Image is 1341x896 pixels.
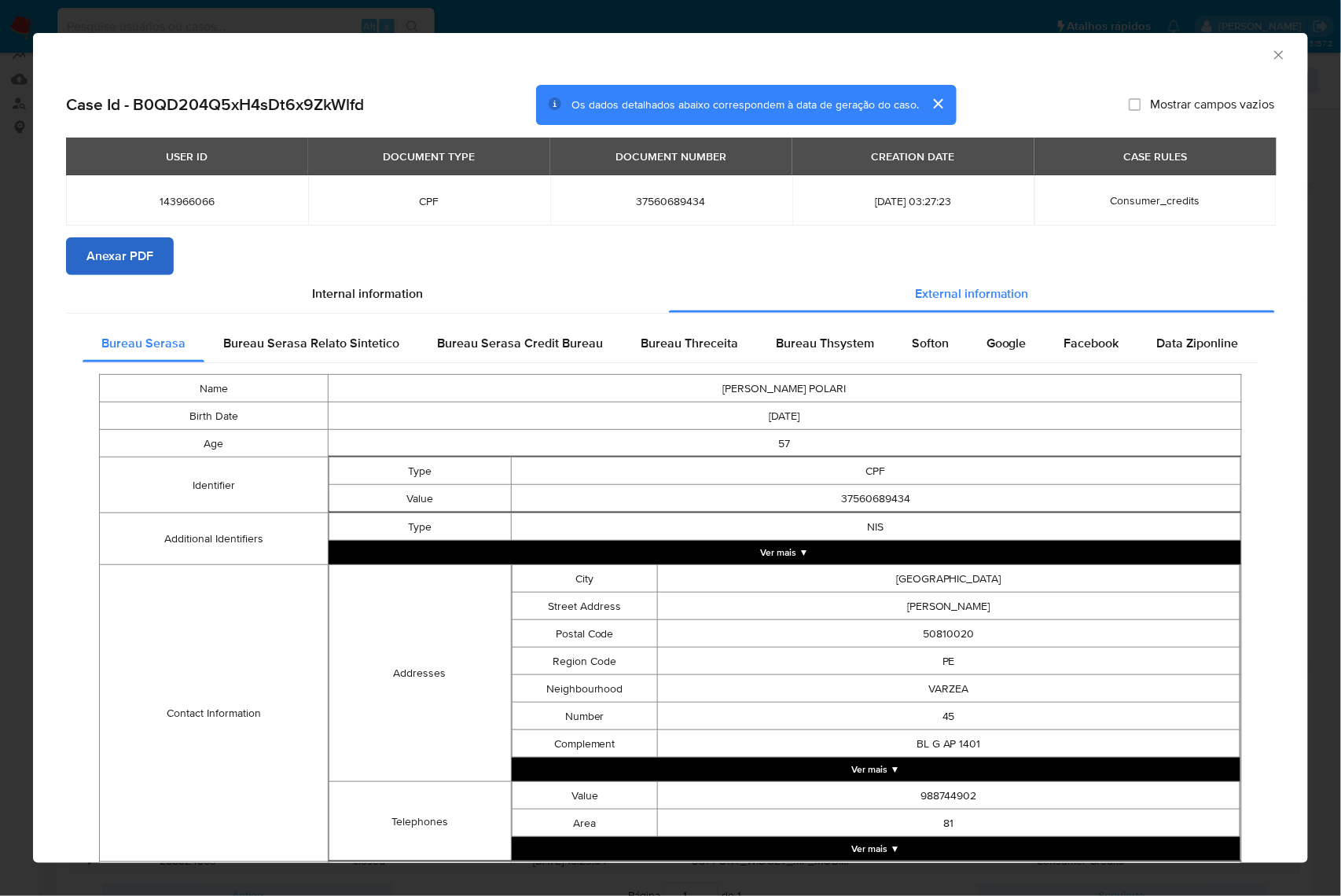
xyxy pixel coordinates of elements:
[66,237,174,275] button: Anexar PDF
[512,565,657,593] td: City
[511,457,1240,485] td: CPF
[512,620,657,648] td: Postal Code
[329,782,511,861] td: Telephones
[66,275,1275,313] div: Detailed info
[776,334,874,352] span: Bureau Thsystem
[66,94,364,115] h2: Case Id - B0QD204Q5xH4sDt6x9ZkWlfd
[912,334,949,352] span: Softon
[101,334,186,352] span: Bureau Serasa
[657,730,1240,758] td: BL G AP 1401
[915,285,1029,303] span: External information
[100,457,329,513] td: Identifier
[512,593,657,620] td: Street Address
[811,194,1016,208] span: [DATE] 03:27:23
[373,143,484,170] div: DOCUMENT TYPE
[100,565,329,862] td: Contact Information
[437,334,603,352] span: Bureau Serasa Credit Bureau
[1129,98,1141,111] input: Mostrar campos vazios
[512,730,657,758] td: Complement
[329,565,511,782] td: Addresses
[1271,47,1285,61] button: Fechar a janela
[86,239,153,274] span: Anexar PDF
[33,33,1308,863] div: closure-recommendation-modal
[657,565,1240,593] td: [GEOGRAPHIC_DATA]
[511,862,1240,890] td: Mais de R$ 9.000,00
[919,85,957,123] button: cerrar
[569,194,773,208] span: 37560689434
[100,513,329,565] td: Additional Identifiers
[512,837,1240,861] button: Expand array
[329,541,1241,564] button: Expand array
[511,513,1240,541] td: NIS
[328,402,1241,430] td: [DATE]
[328,430,1241,457] td: 57
[657,620,1240,648] td: 50810020
[511,485,1240,512] td: 37560689434
[606,143,736,170] div: DOCUMENT NUMBER
[100,430,329,457] td: Age
[329,457,511,485] td: Type
[329,862,511,890] td: Income
[512,648,657,675] td: Region Code
[512,703,657,730] td: Number
[329,485,511,512] td: Value
[156,143,217,170] div: USER ID
[1111,193,1200,208] span: Consumer_credits
[657,648,1240,675] td: PE
[328,375,1241,402] td: [PERSON_NAME] POLARI
[100,402,329,430] td: Birth Date
[512,810,657,837] td: Area
[312,285,423,303] span: Internal information
[657,593,1240,620] td: [PERSON_NAME]
[512,758,1240,781] button: Expand array
[100,862,329,890] td: Financial Information
[657,810,1240,837] td: 81
[657,675,1240,703] td: VARZEA
[657,703,1240,730] td: 45
[986,334,1027,352] span: Google
[862,143,964,170] div: CREATION DATE
[571,97,919,112] span: Os dados detalhados abaixo correspondem à data de geração do caso.
[327,194,531,208] span: CPF
[1064,334,1119,352] span: Facebook
[83,325,1258,362] div: Detailed external info
[329,513,511,541] td: Type
[223,334,399,352] span: Bureau Serasa Relato Sintetico
[85,194,289,208] span: 143966066
[641,334,738,352] span: Bureau Threceita
[512,675,657,703] td: Neighbourhood
[1157,334,1239,352] span: Data Ziponline
[100,375,329,402] td: Name
[1151,97,1275,112] span: Mostrar campos vazios
[512,782,657,810] td: Value
[1114,143,1196,170] div: CASE RULES
[657,782,1240,810] td: 988744902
